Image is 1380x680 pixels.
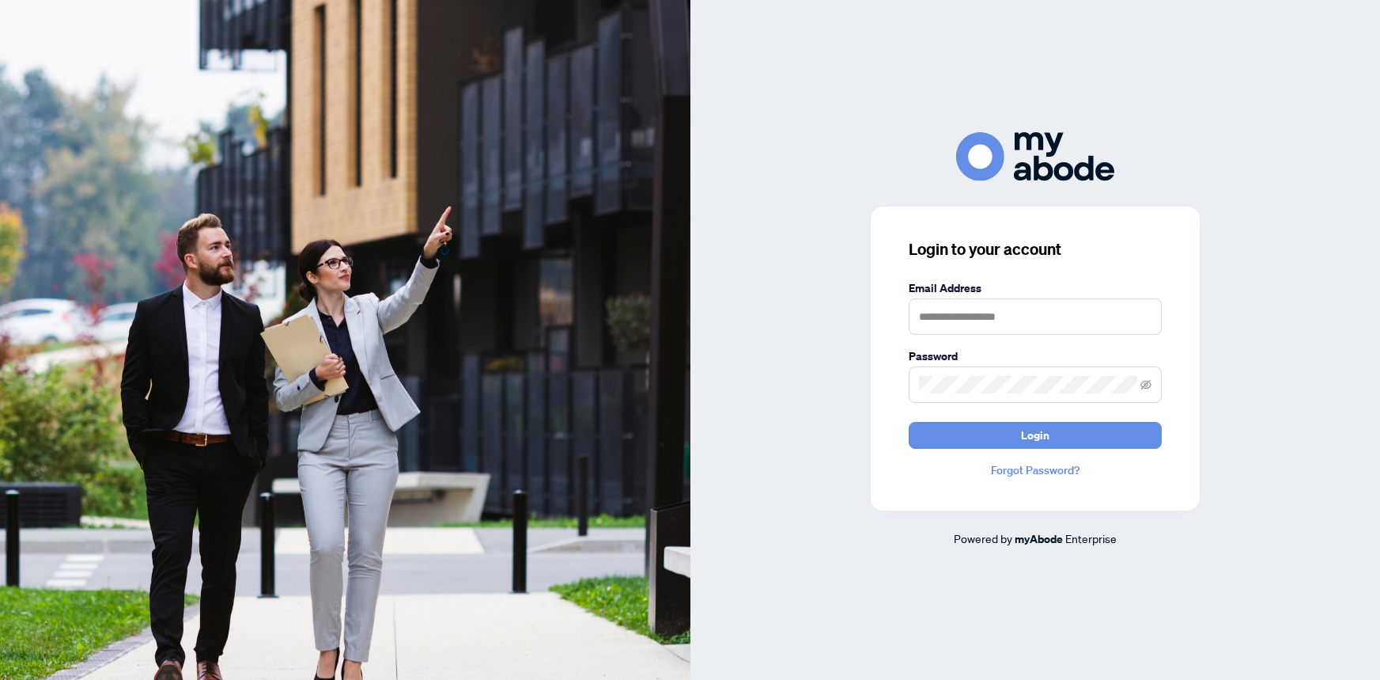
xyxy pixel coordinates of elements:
a: Forgot Password? [909,462,1162,479]
span: Enterprise [1065,531,1117,545]
h3: Login to your account [909,238,1162,260]
label: Password [909,348,1162,365]
span: eye-invisible [1140,379,1151,390]
button: Login [909,422,1162,449]
span: Login [1021,423,1049,448]
img: ma-logo [956,132,1114,180]
a: myAbode [1015,530,1063,548]
span: Powered by [954,531,1012,545]
label: Email Address [909,279,1162,297]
